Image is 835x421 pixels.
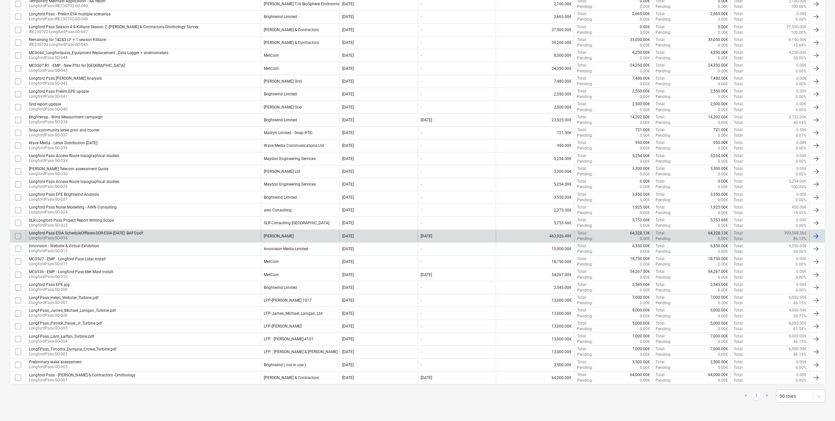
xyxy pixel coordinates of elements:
p: 0.50€ [796,127,806,133]
p: Pending : [656,159,671,164]
div: 37,500.00€ [496,24,574,35]
p: Pending : [656,94,671,100]
p: Total : [656,192,665,197]
div: Wave Media Communications Ltd [264,143,324,148]
p: Total : [734,43,743,48]
p: LongfordPass-SO-033 [29,158,119,164]
p: LongfordPass-SO-027 [29,197,99,202]
p: Pending : [577,17,593,22]
p: Total : [734,114,743,120]
p: 0.00€ [796,140,806,146]
p: Total : [734,179,743,184]
div: [DATE] [342,28,354,32]
p: 0.00€ [718,69,728,74]
div: 2,550.00€ [496,89,574,100]
p: Pending : [577,55,593,61]
p: Total : [734,11,743,17]
p: LongfordPass-SO-044 [29,55,168,61]
p: Total : [656,153,665,159]
div: [DATE] [342,79,354,84]
p: 5,254.00€ [632,153,650,159]
p: Total : [734,127,743,133]
p: Total : [577,140,587,146]
p: Pending : [656,69,671,74]
p: Pending : [656,184,671,190]
div: 463,926.49€ [496,231,574,242]
div: - [421,28,422,32]
p: Pending : [577,184,593,190]
div: Longford Pass Access Route topographical studies [29,179,119,184]
p: Total : [656,11,665,17]
p: Pending : [577,146,593,151]
p: 4,250.00€ [710,50,728,55]
p: 0.00€ [640,107,650,113]
p: Total : [577,37,587,43]
p: Total : [577,166,587,171]
p: Total : [577,11,587,17]
p: Total : [656,166,665,171]
div: - [421,182,422,187]
p: 0.00€ [718,197,728,203]
div: Brightwind Limited [264,195,297,200]
p: Total : [577,114,587,120]
p: Total : [577,179,587,184]
p: 0.00€ [718,81,728,87]
div: - [421,79,422,84]
iframe: Chat Widget [802,390,835,421]
div: [DATE] [421,118,432,122]
p: 0.00€ [796,153,806,159]
p: Total : [656,89,665,94]
p: 50.00% [793,55,806,61]
p: 0.00€ [640,69,650,74]
div: [DATE] [342,156,354,161]
p: Total : [577,153,587,159]
div: [DATE] [342,130,354,135]
p: Pending : [577,94,593,100]
p: LongfordPass-SO-029 [29,184,119,190]
p: 40.64% [793,120,806,126]
div: Brightwrap - Wind Measurment campaign [29,115,103,119]
p: 4,250.00€ [789,50,806,55]
p: 33,050.00€ [630,37,650,43]
p: 37,500.00€ [786,24,806,30]
p: 0.00% [796,159,806,164]
p: Total : [577,192,587,197]
p: Pending : [656,171,671,177]
p: Pending : [656,146,671,151]
p: Total : [734,17,743,22]
div: 3,500.00€ [496,359,574,371]
p: 0.00€ [718,17,728,22]
p: 0.00€ [640,184,650,190]
p: Pending : [656,30,671,35]
div: - [421,156,422,161]
div: [DATE] [342,66,354,71]
p: 3,550.00€ [632,192,650,197]
div: - [421,66,422,71]
div: - [421,105,422,110]
div: [DATE] [342,118,354,122]
p: 0.00€ [718,179,728,184]
div: - [421,130,422,135]
div: [PERSON_NAME] Telecom assessment Quote [29,167,108,171]
div: Longford Pass Prelim EPE update [29,89,89,94]
div: MetCom [264,66,279,71]
div: [DATE] [342,2,354,6]
div: Longford Pass - Prelim EYA multiple scenarios [29,12,111,16]
p: Pending : [656,107,671,113]
p: Total : [734,166,743,171]
p: Total : [656,140,665,146]
div: Longford Pass [PERSON_NAME] Analysis [29,76,102,81]
p: 721.00€ [713,127,728,133]
p: LongfordPass-SO-037 [29,132,99,138]
p: LongfordPass-SO-043 [29,68,125,73]
p: 9,723.00€ [789,114,806,120]
p: 5,254.00€ [789,179,806,184]
p: 33,050.00€ [708,37,728,43]
div: 2,375.00€ [496,205,574,216]
div: 13,000.00€ [496,308,574,319]
p: 0.00€ [718,120,728,126]
p: 0.00€ [718,159,728,164]
p: Total : [577,101,587,107]
p: Pending : [656,120,671,126]
p: 0.00% [796,171,806,177]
